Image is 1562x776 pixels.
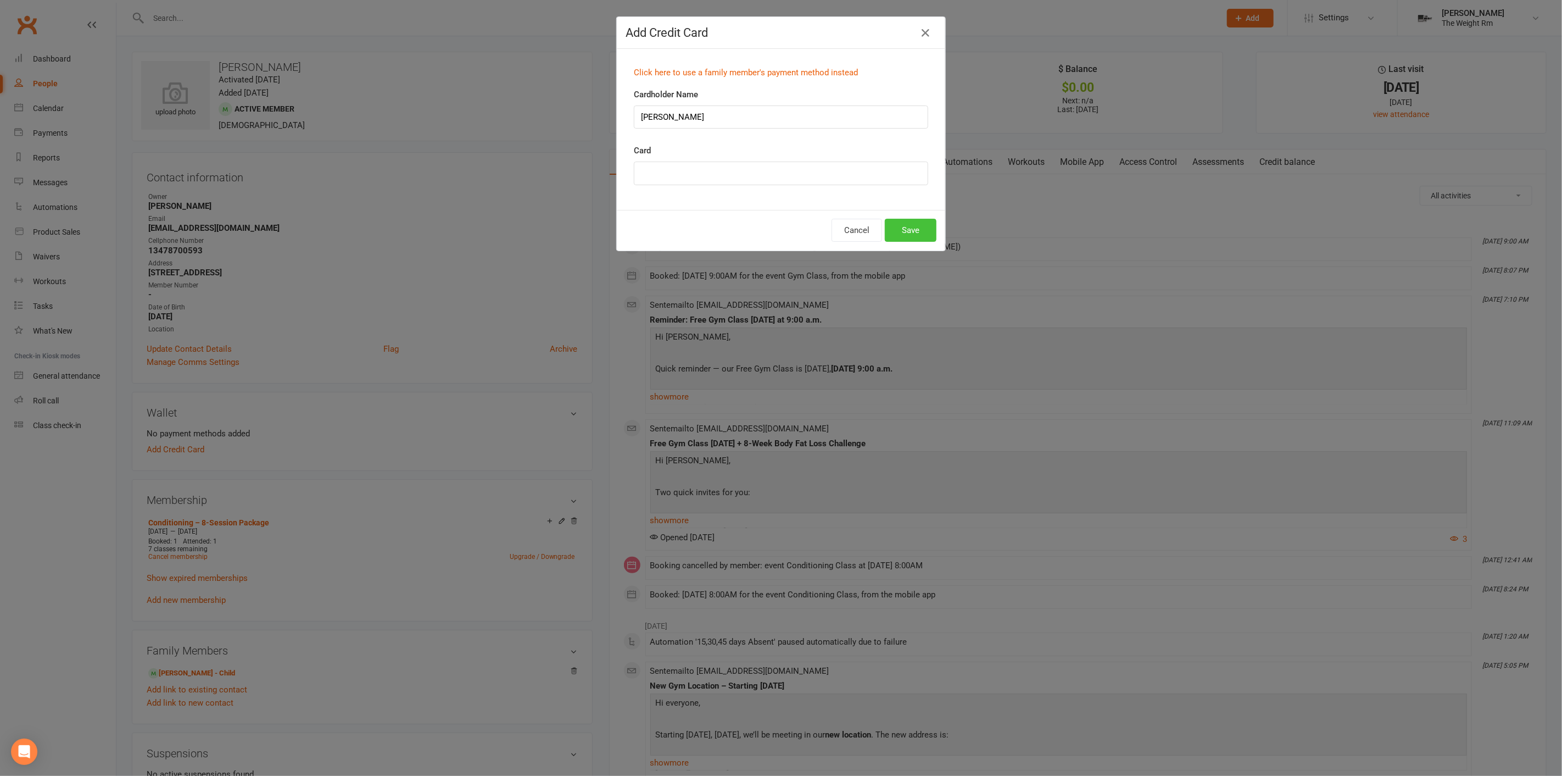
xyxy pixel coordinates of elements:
[634,144,651,157] label: Card
[634,68,858,77] a: Click here to use a family member's payment method instead
[641,169,921,178] iframe: Secure card payment input frame
[634,88,698,101] label: Cardholder Name
[885,219,936,242] button: Save
[832,219,882,242] button: Cancel
[11,739,37,765] div: Open Intercom Messenger
[917,24,934,42] button: Close
[626,26,936,40] h4: Add Credit Card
